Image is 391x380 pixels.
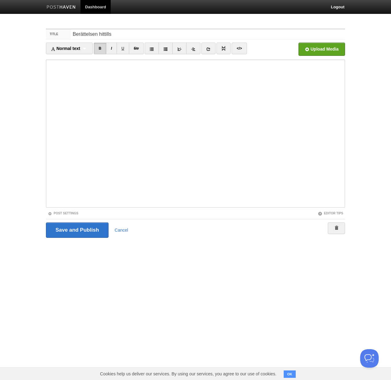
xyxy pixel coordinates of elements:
[106,43,117,54] a: I
[232,43,247,54] a: </>
[360,349,379,368] iframe: Help Scout Beacon - Open
[48,212,78,215] a: Post Settings
[94,43,106,54] a: B
[46,29,71,39] label: Title
[115,228,128,233] a: Cancel
[134,46,139,51] del: Str
[46,222,109,238] input: Save and Publish
[47,5,76,10] img: Posthaven-bar
[318,212,343,215] a: Editor Tips
[117,43,129,54] a: U
[221,46,226,51] img: pagebreak-icon.png
[94,368,282,380] span: Cookies help us deliver our services. By using our services, you agree to our use of cookies.
[129,43,144,54] a: Str
[284,370,296,378] button: OK
[51,46,80,51] span: Normal text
